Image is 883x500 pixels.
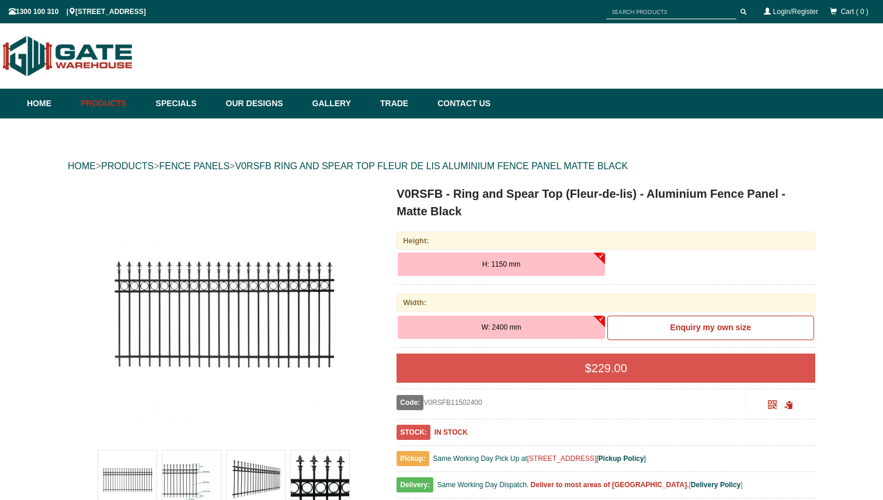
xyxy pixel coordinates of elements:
[397,478,815,498] div: [ ]
[482,323,522,331] span: W: 2400 mm
[150,89,220,118] a: Specials
[397,232,815,250] div: Height:
[768,402,777,410] a: Click to enlarge and scan to share.
[691,481,741,489] a: Delivery Policy
[606,5,736,19] input: SEARCH PRODUCTS
[434,428,468,436] b: IN STOCK
[433,454,646,463] span: Same Working Day Pick Up at [ ]
[437,481,529,489] span: Same Working Day Dispatch.
[27,89,75,118] a: Home
[398,253,604,276] button: H: 1150 mm
[841,8,868,16] span: Cart ( 0 )
[398,316,604,339] button: W: 2400 mm
[773,8,818,16] a: Login/Register
[220,89,307,118] a: Our Designs
[374,89,432,118] a: Trade
[397,395,423,410] span: Code:
[235,161,628,171] a: V0RSFB RING AND SPEAR TOP FLEUR DE LIS ALUMINIUM FENCE PANEL MATTE BLACK
[397,395,745,410] div: V0RSFB11502400
[531,481,689,489] b: Deliver to most areas of [GEOGRAPHIC_DATA].
[159,161,230,171] a: FENCE PANELS
[397,425,430,440] span: STOCK:
[101,161,154,171] a: PRODUCTS
[75,89,150,118] a: Products
[527,454,597,463] a: [STREET_ADDRESS]
[670,323,751,332] b: Enquiry my own size
[68,161,96,171] a: HOME
[482,260,520,268] span: H: 1150 mm
[307,89,374,118] a: Gallery
[592,362,627,375] span: 229.00
[397,185,815,220] h1: V0RSFB - Ring and Spear Top (Fleur-de-lis) - Aluminium Fence Panel - Matte Black
[9,8,146,16] span: 1300 100 310 | [STREET_ADDRESS]
[397,451,429,466] span: Pickup:
[69,185,378,442] a: V0RSFB - Ring and Spear Top (Fleur-de-lis) - Aluminium Fence Panel - Matte Black - H: 1150 mm W: ...
[397,354,815,383] div: $
[432,89,491,118] a: Contact Us
[397,293,815,312] div: Width:
[599,454,644,463] a: Pickup Policy
[68,148,815,185] div: > > >
[607,316,814,340] a: Enquiry my own size
[95,185,352,442] img: V0RSFB - Ring and Spear Top (Fleur-de-lis) - Aluminium Fence Panel - Matte Black - H: 1150 mm W: ...
[784,401,793,410] span: Click to copy the URL
[397,477,433,492] span: Delivery:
